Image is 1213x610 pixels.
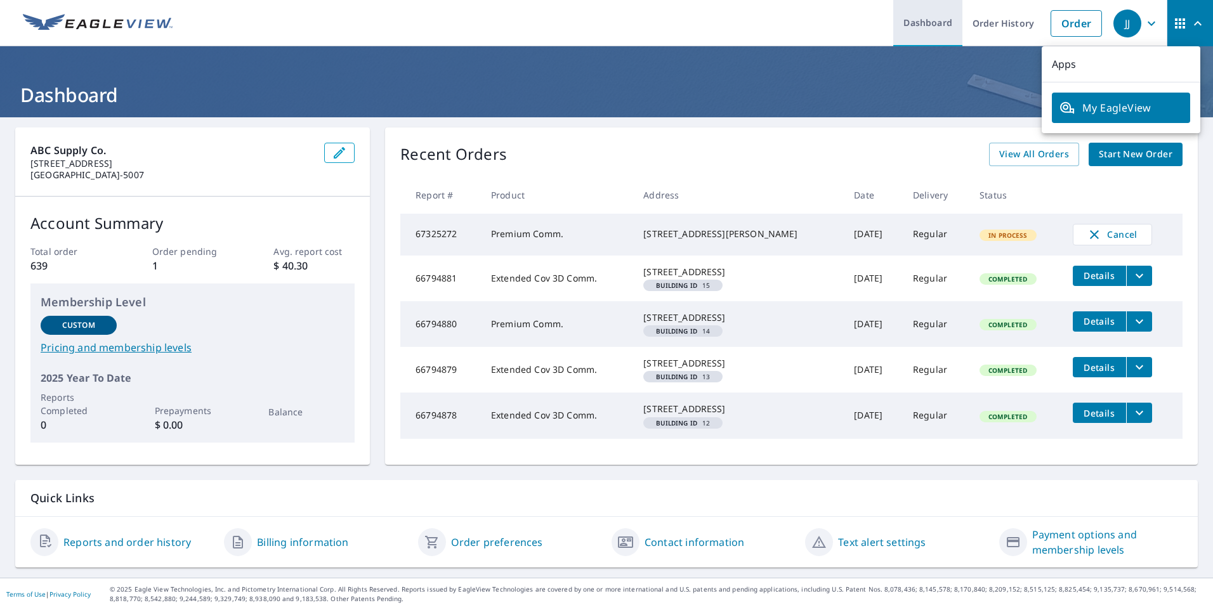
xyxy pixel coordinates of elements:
[643,357,834,370] div: [STREET_ADDRESS]
[30,245,112,258] p: Total order
[648,282,718,289] span: 15
[63,535,191,550] a: Reports and order history
[1052,93,1190,123] a: My EagleView
[656,420,697,426] em: Building ID
[648,420,718,426] span: 12
[481,347,633,393] td: Extended Cov 3D Comm.
[1126,357,1152,377] button: filesDropdownBtn-66794879
[62,320,95,331] p: Custom
[1073,357,1126,377] button: detailsBtn-66794879
[257,535,348,550] a: Billing information
[981,231,1035,240] span: In Process
[41,391,117,417] p: Reports Completed
[1051,10,1102,37] a: Order
[273,245,355,258] p: Avg. report cost
[844,176,903,214] th: Date
[903,347,969,393] td: Regular
[481,301,633,347] td: Premium Comm.
[1080,269,1118,282] span: Details
[656,373,697,380] em: Building ID
[110,585,1207,604] p: © 2025 Eagle View Technologies, Inc. and Pictometry International Corp. All Rights Reserved. Repo...
[903,176,969,214] th: Delivery
[400,301,481,347] td: 66794880
[400,143,507,166] p: Recent Orders
[643,311,834,324] div: [STREET_ADDRESS]
[981,320,1035,329] span: Completed
[999,146,1069,162] span: View All Orders
[273,258,355,273] p: $ 40.30
[648,328,718,334] span: 14
[1089,143,1183,166] a: Start New Order
[400,214,481,256] td: 67325272
[844,256,903,301] td: [DATE]
[30,158,314,169] p: [STREET_ADDRESS]
[30,490,1183,506] p: Quick Links
[643,403,834,415] div: [STREET_ADDRESS]
[41,294,344,311] p: Membership Level
[844,393,903,438] td: [DATE]
[30,258,112,273] p: 639
[844,301,903,347] td: [DATE]
[1080,361,1118,373] span: Details
[1099,146,1172,162] span: Start New Order
[903,214,969,256] td: Regular
[481,214,633,256] td: Premium Comm.
[648,373,718,380] span: 13
[49,590,91,599] a: Privacy Policy
[400,176,481,214] th: Report #
[1126,403,1152,423] button: filesDropdownBtn-66794878
[903,301,969,347] td: Regular
[969,176,1063,214] th: Status
[15,82,1198,108] h1: Dashboard
[1126,266,1152,286] button: filesDropdownBtn-66794881
[1073,311,1126,332] button: detailsBtn-66794880
[1126,311,1152,332] button: filesDropdownBtn-66794880
[6,590,46,599] a: Terms of Use
[451,535,543,550] a: Order preferences
[155,404,231,417] p: Prepayments
[400,256,481,301] td: 66794881
[656,282,697,289] em: Building ID
[41,370,344,386] p: 2025 Year To Date
[41,340,344,355] a: Pricing and membership levels
[1080,407,1118,419] span: Details
[903,393,969,438] td: Regular
[400,347,481,393] td: 66794879
[1086,227,1139,242] span: Cancel
[152,258,233,273] p: 1
[981,275,1035,283] span: Completed
[643,228,834,240] div: [STREET_ADDRESS][PERSON_NAME]
[838,535,926,550] a: Text alert settings
[844,214,903,256] td: [DATE]
[981,412,1035,421] span: Completed
[155,417,231,432] p: $ 0.00
[152,245,233,258] p: Order pending
[6,590,91,598] p: |
[1080,315,1118,327] span: Details
[1032,527,1183,557] a: Payment options and membership levels
[481,393,633,438] td: Extended Cov 3D Comm.
[268,405,344,419] p: Balance
[1059,100,1183,115] span: My EagleView
[30,212,355,235] p: Account Summary
[645,535,744,550] a: Contact information
[23,14,173,33] img: EV Logo
[643,266,834,278] div: [STREET_ADDRESS]
[844,347,903,393] td: [DATE]
[30,143,314,158] p: ABC Supply Co.
[633,176,844,214] th: Address
[481,256,633,301] td: Extended Cov 3D Comm.
[903,256,969,301] td: Regular
[1073,224,1152,245] button: Cancel
[1073,266,1126,286] button: detailsBtn-66794881
[400,393,481,438] td: 66794878
[656,328,697,334] em: Building ID
[41,417,117,432] p: 0
[481,176,633,214] th: Product
[989,143,1079,166] a: View All Orders
[981,366,1035,375] span: Completed
[30,169,314,181] p: [GEOGRAPHIC_DATA]-5007
[1042,46,1200,82] p: Apps
[1073,403,1126,423] button: detailsBtn-66794878
[1113,10,1141,37] div: JJ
